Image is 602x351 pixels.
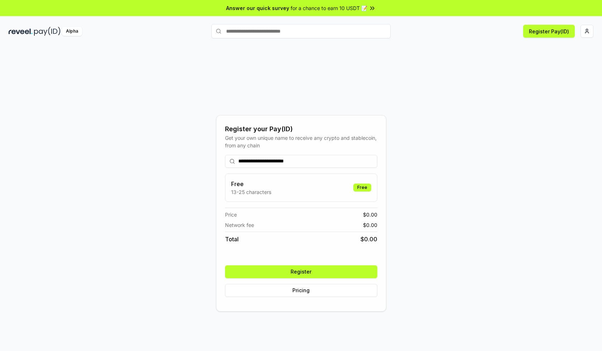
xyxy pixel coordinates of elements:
div: Alpha [62,27,82,36]
div: Register your Pay(ID) [225,124,377,134]
span: Network fee [225,221,254,229]
div: Free [353,184,371,191]
span: $ 0.00 [363,211,377,218]
span: Price [225,211,237,218]
h3: Free [231,180,271,188]
img: pay_id [34,27,61,36]
span: Answer our quick survey [226,4,289,12]
span: $ 0.00 [363,221,377,229]
button: Pricing [225,284,377,297]
div: Get your own unique name to receive any crypto and stablecoin, from any chain [225,134,377,149]
img: reveel_dark [9,27,33,36]
span: for a chance to earn 10 USDT 📝 [291,4,367,12]
button: Register [225,265,377,278]
span: $ 0.00 [360,235,377,243]
button: Register Pay(ID) [523,25,575,38]
p: 13-25 characters [231,188,271,196]
span: Total [225,235,239,243]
